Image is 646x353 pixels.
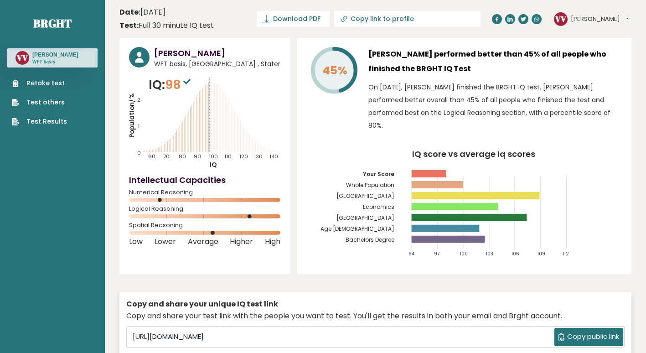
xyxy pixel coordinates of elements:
span: Lower [155,240,176,244]
tspan: IQ score vs average Iq scores [412,148,535,160]
span: High [265,240,280,244]
a: Brght [33,16,72,31]
text: VV [555,13,566,24]
button: Copy public link [554,328,623,346]
span: 98 [165,76,193,93]
text: VV [16,52,28,63]
tspan: Economics [363,203,394,211]
a: Retake test [12,78,67,88]
h4: Intellectual Capacities [129,174,280,186]
tspan: 45% [322,62,347,78]
tspan: 60 [148,153,155,160]
tspan: 109 [537,251,545,257]
tspan: IQ [210,161,217,169]
span: Logical Reasoning [129,207,280,211]
tspan: [GEOGRAPHIC_DATA] [336,192,394,200]
button: [PERSON_NAME] [571,15,629,24]
span: WFT basis, [GEOGRAPHIC_DATA] , Stater [154,59,280,69]
a: Test others [12,98,67,107]
tspan: 0 [137,149,141,156]
h3: [PERSON_NAME] [154,47,280,59]
div: Copy and share your unique IQ test link [126,299,625,310]
tspan: 110 [225,153,232,160]
p: On [DATE], [PERSON_NAME] finished the BRGHT IQ test. [PERSON_NAME] performed better overall than ... [368,81,622,132]
a: Test Results [12,117,67,126]
tspan: 100 [209,153,218,160]
h3: [PERSON_NAME] performed better than 45% of all people who finished the BRGHT IQ Test [368,47,622,76]
time: [DATE] [119,7,165,18]
tspan: 2 [137,96,140,104]
tspan: 130 [254,153,263,160]
div: Full 30 minute IQ test [119,20,214,31]
tspan: 106 [512,251,519,257]
tspan: 140 [269,153,278,160]
span: Average [188,240,218,244]
b: Date: [119,7,140,17]
p: IQ: [149,76,193,94]
tspan: 100 [460,251,468,257]
div: Copy and share your test link with the people you want to test. You'll get the results in both yo... [126,311,625,322]
span: Spatial Reasoning [129,223,280,227]
tspan: 70 [164,153,170,160]
tspan: Your Score [363,170,394,178]
b: Test: [119,20,139,31]
tspan: 80 [179,153,186,160]
tspan: [GEOGRAPHIC_DATA] [336,214,394,222]
span: Numerical Reasoning [129,191,280,194]
tspan: Whole Population [346,181,394,189]
tspan: 120 [239,153,248,160]
a: Download PDF [257,11,330,27]
tspan: 1 [138,123,140,130]
p: WFT basis [32,59,78,65]
tspan: Population/% [128,93,136,138]
span: Copy public link [567,332,619,342]
span: Download PDF [273,14,320,24]
tspan: 90 [194,153,201,160]
tspan: Age [DEMOGRAPHIC_DATA] [320,225,394,233]
span: Low [129,240,143,244]
tspan: 97 [434,251,440,257]
tspan: 103 [486,251,493,257]
tspan: 94 [408,251,414,257]
tspan: Bachelors Degree [346,236,394,244]
h3: [PERSON_NAME] [32,51,78,58]
span: Higher [230,240,253,244]
tspan: 112 [563,251,569,257]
